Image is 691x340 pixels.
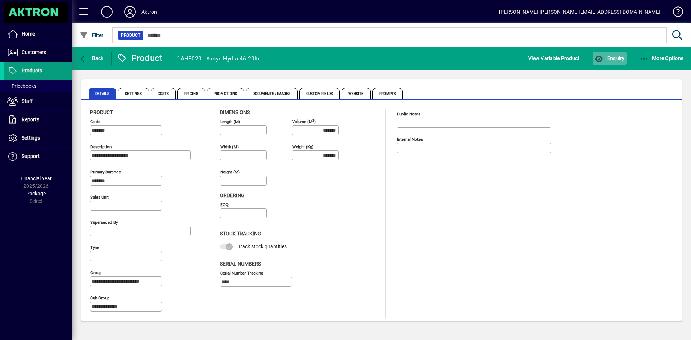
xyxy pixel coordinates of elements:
[4,44,72,62] a: Customers
[638,52,686,65] button: More Options
[90,270,101,275] mat-label: Group
[22,68,42,73] span: Products
[90,144,112,149] mat-label: Description
[220,261,261,267] span: Serial Numbers
[78,29,105,42] button: Filter
[90,245,99,250] mat-label: Type
[528,53,579,64] span: View Variable Product
[4,80,72,92] a: Pricebooks
[22,135,40,141] span: Settings
[22,153,40,159] span: Support
[90,119,100,124] mat-label: Code
[90,109,113,115] span: Product
[220,119,240,124] mat-label: Length (m)
[299,88,340,99] span: Custom Fields
[151,88,176,99] span: Costs
[220,144,239,149] mat-label: Width (m)
[397,112,420,117] mat-label: Public Notes
[207,88,244,99] span: Promotions
[220,109,250,115] span: Dimensions
[90,295,109,300] mat-label: Sub group
[95,5,118,18] button: Add
[220,270,263,275] mat-label: Serial Number tracking
[90,169,121,174] mat-label: Primary barcode
[22,98,33,104] span: Staff
[246,88,298,99] span: Documents / Images
[80,55,104,61] span: Back
[372,88,403,99] span: Prompts
[22,31,35,37] span: Home
[89,88,116,99] span: Details
[595,55,624,61] span: Enquiry
[4,148,72,166] a: Support
[72,52,112,65] app-page-header-button: Back
[22,49,46,55] span: Customers
[7,83,36,89] span: Pricebooks
[312,118,314,122] sup: 3
[80,32,104,38] span: Filter
[292,144,313,149] mat-label: Weight (Kg)
[4,92,72,110] a: Staff
[593,52,626,65] button: Enquiry
[220,192,245,198] span: Ordering
[117,53,163,64] div: Product
[238,244,287,249] span: Track stock quantities
[90,220,118,225] mat-label: Superseded by
[668,1,682,25] a: Knowledge Base
[4,25,72,43] a: Home
[90,195,109,200] mat-label: Sales unit
[177,88,205,99] span: Pricing
[121,32,140,39] span: Product
[21,176,52,181] span: Financial Year
[118,5,141,18] button: Profile
[499,6,660,18] div: [PERSON_NAME] [PERSON_NAME][EMAIL_ADDRESS][DOMAIN_NAME]
[292,119,316,124] mat-label: Volume (m )
[26,191,46,196] span: Package
[342,88,371,99] span: Website
[141,6,157,18] div: Aktron
[177,53,260,64] div: 1AHF020 - Axsyn Hydra 46 20ltr
[4,111,72,129] a: Reports
[527,52,581,65] button: View Variable Product
[4,129,72,147] a: Settings
[22,117,39,122] span: Reports
[220,202,229,207] mat-label: EOQ
[397,137,423,142] mat-label: Internal Notes
[640,55,684,61] span: More Options
[118,88,149,99] span: Settings
[220,231,261,236] span: Stock Tracking
[78,52,105,65] button: Back
[220,169,240,174] mat-label: Height (m)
